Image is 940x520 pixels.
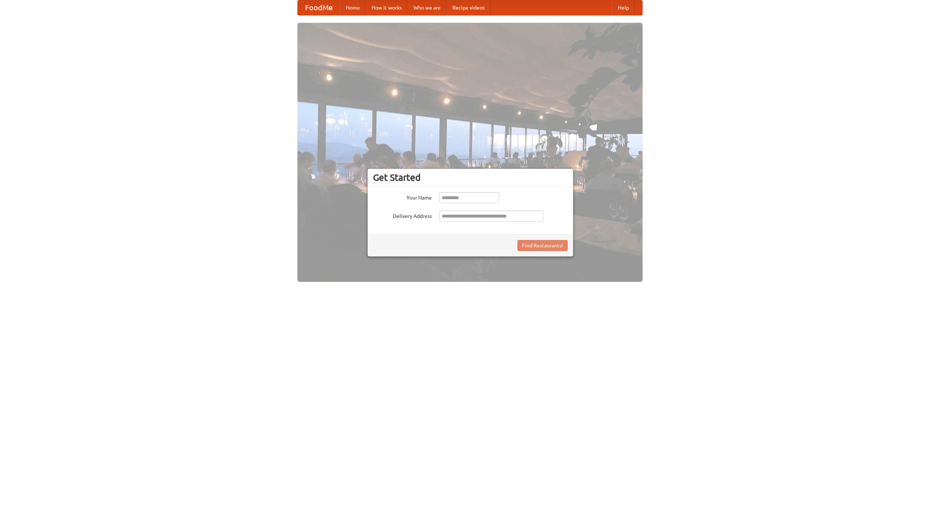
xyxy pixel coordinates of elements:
a: Recipe videos [446,0,491,15]
a: FoodMe [298,0,340,15]
a: Home [340,0,366,15]
a: Help [612,0,635,15]
a: How it works [366,0,408,15]
a: Who we are [408,0,446,15]
label: Your Name [373,192,432,201]
h3: Get Started [373,172,568,183]
label: Delivery Address [373,211,432,220]
button: Find Restaurants! [517,240,568,251]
